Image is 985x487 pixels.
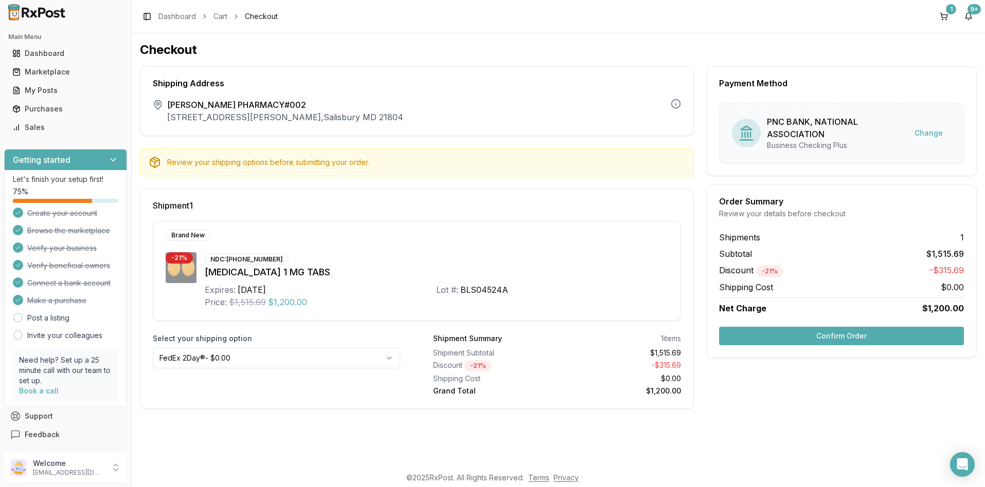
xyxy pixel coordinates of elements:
[12,122,119,133] div: Sales
[27,278,111,288] span: Connect a bank account
[960,231,964,243] span: 1
[661,333,681,344] div: 1 items
[4,4,70,21] img: RxPost Logo
[12,67,119,77] div: Marketplace
[719,327,964,345] button: Confirm Order
[166,230,210,241] div: Brand New
[19,386,59,395] a: Book a call
[946,4,956,14] div: 1
[8,81,123,100] a: My Posts
[27,313,69,323] a: Post a listing
[719,248,752,260] span: Subtotal
[460,284,508,296] div: BLS04524A
[27,260,110,271] span: Verify beneficial owners
[8,63,123,81] a: Marketplace
[33,469,104,477] p: [EMAIL_ADDRESS][DOMAIN_NAME]
[767,116,906,140] div: PNC BANK, NATIONAL ASSOCIATION
[433,360,553,371] div: Discount
[167,157,685,167] div: Review your shipping options before submitting your order.
[27,295,86,306] span: Make a purchase
[941,281,964,293] span: $0.00
[8,44,123,63] a: Dashboard
[4,407,127,425] button: Support
[553,473,579,482] a: Privacy
[238,284,266,296] div: [DATE]
[12,104,119,114] div: Purchases
[561,348,681,358] div: $1,515.69
[153,333,400,344] label: Select your shipping option
[158,11,278,22] nav: breadcrumb
[719,265,783,275] span: Discount
[968,4,981,14] div: 9+
[166,252,196,283] img: Rexulti 1 MG TABS
[19,355,112,386] p: Need help? Set up a 25 minute call with our team to set up.
[27,243,97,253] span: Verify your business
[719,197,964,205] div: Order Summary
[950,452,975,477] div: Open Intercom Messenger
[166,252,193,264] div: - 21 %
[158,11,196,22] a: Dashboard
[936,8,952,25] button: 1
[436,284,458,296] div: Lot #:
[433,373,553,384] div: Shipping Cost
[229,296,266,308] span: $1,515.69
[245,11,278,22] span: Checkout
[433,386,553,396] div: Grand Total
[13,154,70,166] h3: Getting started
[205,254,289,265] div: NDC: [PHONE_NUMBER]
[929,264,964,277] span: -$315.69
[906,124,951,142] button: Change
[4,119,127,136] button: Sales
[213,11,227,22] a: Cart
[4,64,127,80] button: Marketplace
[4,101,127,117] button: Purchases
[140,42,977,58] h1: Checkout
[12,85,119,96] div: My Posts
[167,99,403,111] span: [PERSON_NAME] PHARMACY#002
[10,459,27,476] img: User avatar
[767,140,906,151] div: Business Checking Plus
[8,118,123,137] a: Sales
[464,360,492,371] div: - 21 %
[205,296,227,308] div: Price:
[960,8,977,25] button: 9+
[756,266,783,277] div: - 21 %
[561,386,681,396] div: $1,200.00
[4,82,127,99] button: My Posts
[27,208,97,218] span: Create your account
[433,348,553,358] div: Shipment Subtotal
[8,33,123,41] h2: Main Menu
[719,281,773,293] span: Shipping Cost
[153,201,193,210] span: Shipment 1
[12,48,119,59] div: Dashboard
[922,302,964,314] span: $1,200.00
[205,265,668,279] div: [MEDICAL_DATA] 1 MG TABS
[13,174,118,184] p: Let's finish your setup first!
[27,226,110,236] span: Browse the marketplace
[528,473,549,482] a: Terms
[719,231,760,243] span: Shipments
[268,296,307,308] span: $1,200.00
[433,333,502,344] div: Shipment Summary
[33,458,104,469] p: Welcome
[13,186,28,197] span: 75 %
[27,330,102,341] a: Invite your colleagues
[8,100,123,118] a: Purchases
[167,111,403,123] p: [STREET_ADDRESS][PERSON_NAME] , Salisbury MD 21804
[205,284,236,296] div: Expires:
[561,373,681,384] div: $0.00
[719,79,964,87] div: Payment Method
[4,425,127,444] button: Feedback
[4,45,127,62] button: Dashboard
[25,429,60,440] span: Feedback
[926,248,964,260] span: $1,515.69
[719,209,964,219] div: Review your details before checkout
[561,360,681,371] div: - $315.69
[719,303,766,313] span: Net Charge
[153,79,681,87] div: Shipping Address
